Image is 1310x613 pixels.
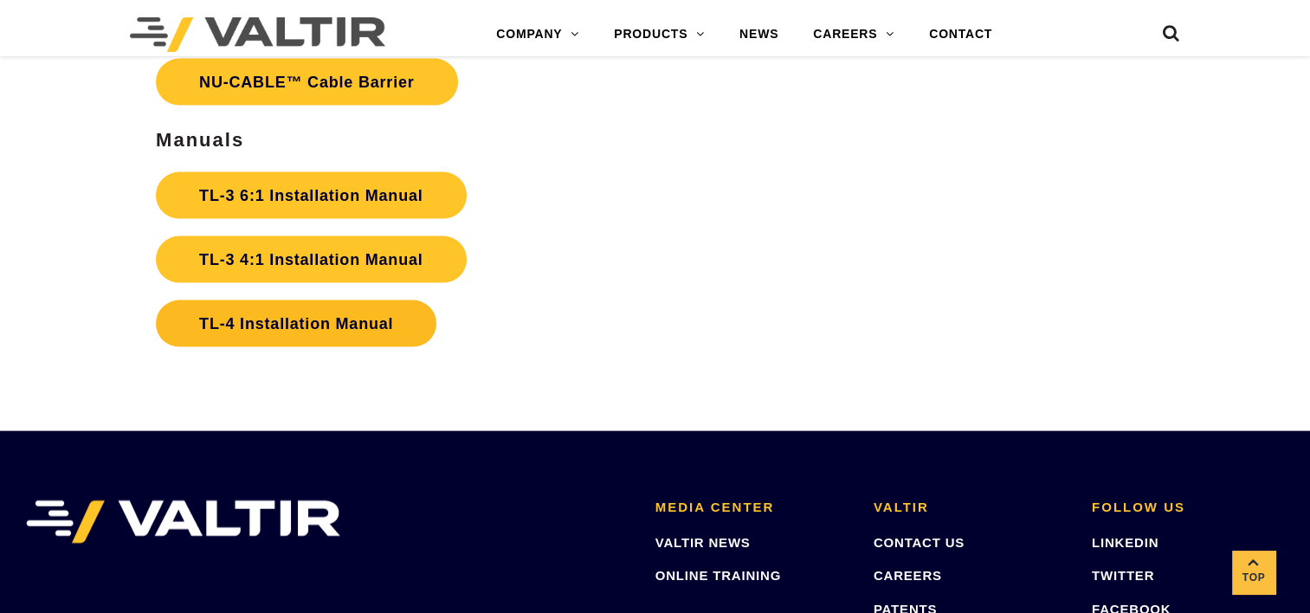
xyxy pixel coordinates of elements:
a: NEWS [722,17,796,52]
a: CAREERS [796,17,912,52]
a: CONTACT US [874,535,965,550]
a: Top [1232,551,1275,594]
img: VALTIR [26,500,340,544]
a: NU-CABLE™ Cable Barrier [156,59,457,106]
strong: TL-3 6:1 Installation Manual [199,187,423,204]
h2: VALTIR [874,500,1066,515]
a: ONLINE TRAINING [655,568,781,583]
a: TL-3 4:1 Installation Manual [156,236,466,283]
h2: MEDIA CENTER [655,500,848,515]
a: CONTACT [912,17,1010,52]
a: TL-4 Installation Manual [156,300,436,347]
a: TL-3 6:1 Installation Manual [156,172,466,219]
a: COMPANY [479,17,597,52]
a: LINKEDIN [1092,535,1158,550]
h2: FOLLOW US [1092,500,1284,515]
a: VALTIR NEWS [655,535,751,550]
a: TWITTER [1092,568,1154,583]
a: PRODUCTS [597,17,722,52]
span: Top [1232,568,1275,588]
img: Valtir [130,17,385,52]
a: CAREERS [874,568,942,583]
strong: Manuals [156,129,244,151]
